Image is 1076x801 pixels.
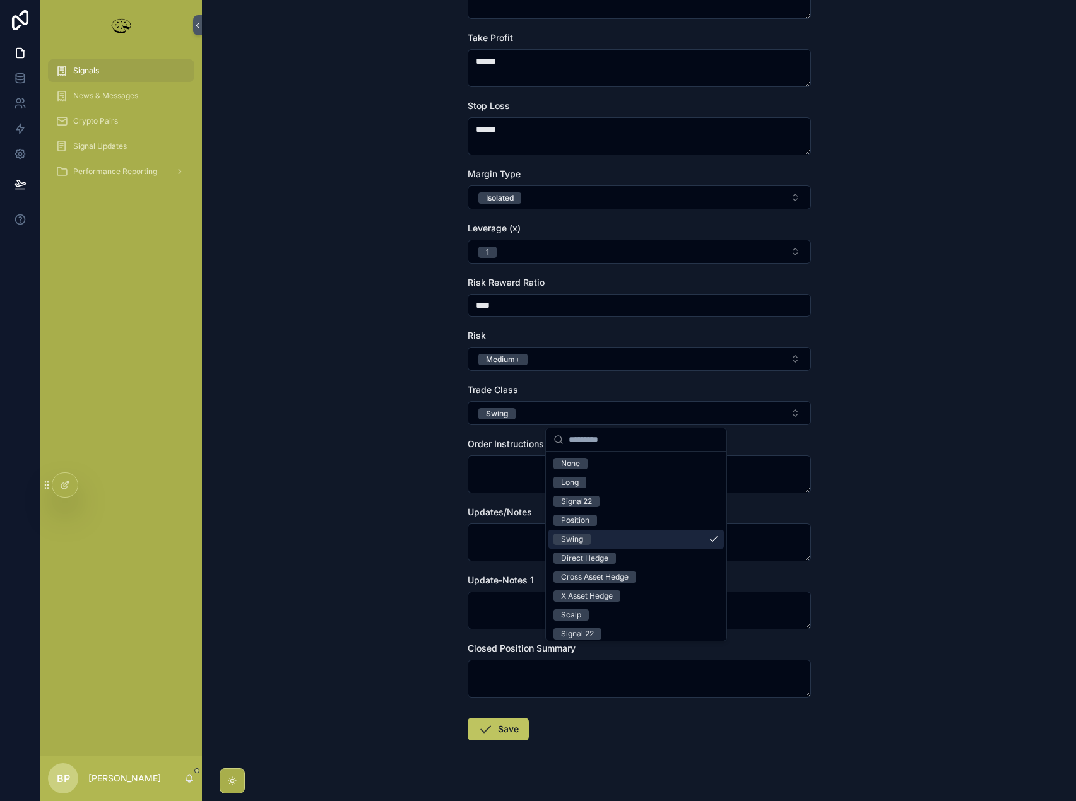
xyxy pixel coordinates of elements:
a: Signal Updates [48,135,194,158]
span: Signal Updates [73,141,127,151]
div: Swing [561,534,583,545]
div: 1 [486,247,489,258]
span: Trade Class [468,384,518,395]
span: Take Profit [468,32,513,43]
span: Updates/Notes [468,506,532,517]
span: Order Instructions [468,438,544,449]
div: Long [561,477,579,488]
div: Isolated [486,192,514,204]
div: None [561,458,580,469]
span: Crypto Pairs [73,116,118,126]
div: Cross Asset Hedge [561,571,629,583]
button: Select Button [468,401,811,425]
span: Update-Notes 1 [468,575,534,585]
span: Stop Loss [468,100,510,111]
span: News & Messages [73,91,138,101]
div: Medium+ [486,354,520,365]
img: App logo [109,15,134,35]
button: Select Button [468,185,811,209]
span: Performance Reporting [73,167,157,177]
button: Select Button [468,240,811,264]
div: scrollable content [40,50,202,199]
p: [PERSON_NAME] [88,772,161,785]
button: Select Button [468,347,811,371]
span: Margin Type [468,168,521,179]
div: Signal22 [561,496,592,507]
span: Risk Reward Ratio [468,277,545,288]
div: X Asset Hedge [561,590,613,602]
a: News & Messages [48,85,194,107]
div: Suggestions [546,452,726,641]
span: Signals [73,66,99,76]
div: Direct Hedge [561,553,608,564]
span: Leverage (x) [468,223,521,233]
div: Signal 22 [561,628,594,640]
button: Save [468,718,529,740]
a: Signals [48,59,194,82]
div: Position [561,515,589,526]
div: Scalp [561,609,581,621]
span: BP [57,771,70,786]
span: Risk [468,330,486,341]
span: Closed Position Summary [468,643,576,653]
a: Performance Reporting [48,160,194,183]
a: Crypto Pairs [48,110,194,132]
div: Swing [486,408,508,419]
